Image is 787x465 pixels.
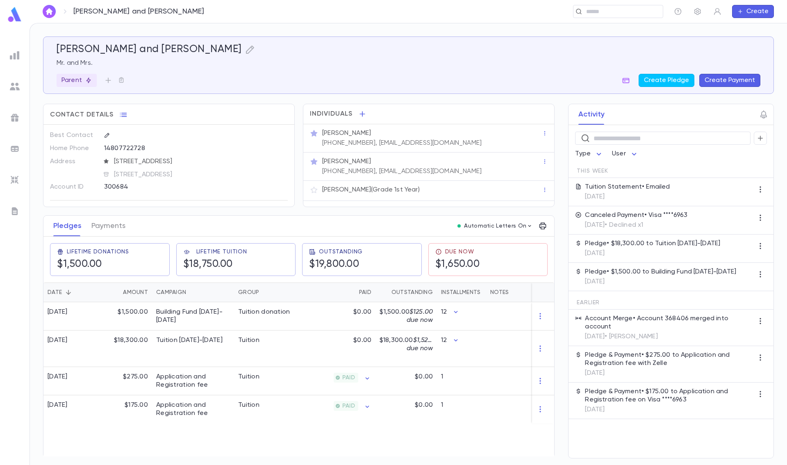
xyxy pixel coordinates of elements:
[415,401,433,409] p: $0.00
[50,142,97,155] p: Home Phone
[234,283,296,302] div: Group
[10,113,20,123] img: campaigns_grey.99e729a5f7ee94e3726e6486bddda8f1.svg
[7,7,23,23] img: logo
[585,211,687,219] p: Canceled Payment • Visa ****6963
[57,43,242,56] h5: [PERSON_NAME] and [PERSON_NAME]
[48,283,62,302] div: Date
[123,283,148,302] div: Amount
[99,331,152,367] div: $18,300.00
[577,299,600,306] span: Earlier
[585,369,754,377] p: [DATE]
[183,258,247,271] h5: $18,750.00
[437,395,486,424] div: 1
[575,150,591,157] span: Type
[585,183,670,191] p: Tuition Statement • Emailed
[577,168,608,174] span: This Week
[699,74,760,87] button: Create Payment
[339,374,358,381] span: PAID
[91,216,125,236] button: Payments
[156,373,230,389] div: Application and Registration fee
[585,351,754,367] p: Pledge & Payment • $275.00 to Application and Registration fee with Zelle
[62,286,75,299] button: Sort
[73,7,205,16] p: [PERSON_NAME] and [PERSON_NAME]
[156,401,230,417] div: Application and Registration fee
[437,283,486,302] div: Installments
[44,8,54,15] img: home_white.a664292cf8c1dea59945f0da9f25487c.svg
[10,144,20,154] img: batches_grey.339ca447c9d9533ef1741baa751efc33.svg
[10,175,20,185] img: imports_grey.530a8a0e642e233f2baf0ef88e8c9fcb.svg
[578,104,605,125] button: Activity
[57,74,97,87] div: Parent
[612,146,639,162] div: User
[437,367,486,395] div: 1
[441,336,447,344] p: 12
[50,111,114,119] span: Contact Details
[585,249,720,258] p: [DATE]
[48,308,68,316] div: [DATE]
[43,283,99,302] div: Date
[322,139,482,147] p: [PHONE_NUMBER], [EMAIL_ADDRESS][DOMAIN_NAME]
[238,283,259,302] div: Group
[585,268,736,276] p: Pledge • $1,500.00 to Building Fund [DATE]-[DATE]
[104,180,247,193] div: 300684
[585,239,720,248] p: Pledge • $18,300.00 to Tuition [DATE]-[DATE]
[339,403,358,409] span: PAID
[415,373,433,381] p: $0.00
[99,302,152,331] div: $1,500.00
[196,248,247,255] span: Lifetime Tuition
[48,336,68,344] div: [DATE]
[445,248,474,255] span: Due Now
[585,387,754,404] p: Pledge & Payment • $175.00 to Application and Registration fee on Visa ****6963
[490,283,509,302] div: Notes
[585,315,754,331] p: Account Merge • Account 368406 merged into account
[464,223,526,229] p: Automatic Letters On
[612,150,626,157] span: User
[585,406,754,414] p: [DATE]
[99,283,152,302] div: Amount
[575,146,604,162] div: Type
[486,283,589,302] div: Notes
[454,220,536,232] button: Automatic Letters On
[359,283,371,302] div: Paid
[57,59,760,67] p: Mr. and Mrs.
[99,395,152,424] div: $175.00
[238,373,259,381] div: Tuition
[99,367,152,395] div: $275.00
[10,50,20,60] img: reports_grey.c525e4749d1bce6a11f5fe2a8de1b229.svg
[10,206,20,216] img: letters_grey.7941b92b52307dd3b8a917253454ce1c.svg
[585,333,754,341] p: [DATE] • [PERSON_NAME]
[322,186,420,194] p: [PERSON_NAME] (Grade 1st Year)
[296,283,375,302] div: Paid
[732,5,774,18] button: Create
[104,142,288,154] div: 14807722728
[322,129,371,137] p: [PERSON_NAME]
[585,193,670,201] p: [DATE]
[375,283,437,302] div: Outstanding
[407,309,433,324] span: $125.00 due now
[353,308,371,316] p: $0.00
[156,336,223,344] div: Tuition 2025-2026
[61,76,92,84] p: Parent
[156,283,186,302] div: Campaign
[391,283,433,302] div: Outstanding
[322,157,371,166] p: [PERSON_NAME]
[435,258,480,271] h5: $1,650.00
[50,155,97,168] p: Address
[441,308,447,316] p: 12
[57,258,129,271] h5: $1,500.00
[67,248,129,255] span: Lifetime Donations
[319,248,363,255] span: Outstanding
[238,308,290,316] div: Tuition donation
[48,401,68,409] div: [DATE]
[639,74,694,87] button: Create Pledge
[152,283,234,302] div: Campaign
[585,278,736,286] p: [DATE]
[238,401,259,409] div: Tuition
[156,308,230,324] div: Building Fund 2025-2026
[380,336,433,353] p: $18,300.00
[407,337,441,352] span: $1,525.00 due now
[111,171,289,179] span: [STREET_ADDRESS]
[50,180,97,194] p: Account ID
[309,258,363,271] h5: $19,800.00
[10,82,20,91] img: students_grey.60c7aba0da46da39d6d829b817ac14fc.svg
